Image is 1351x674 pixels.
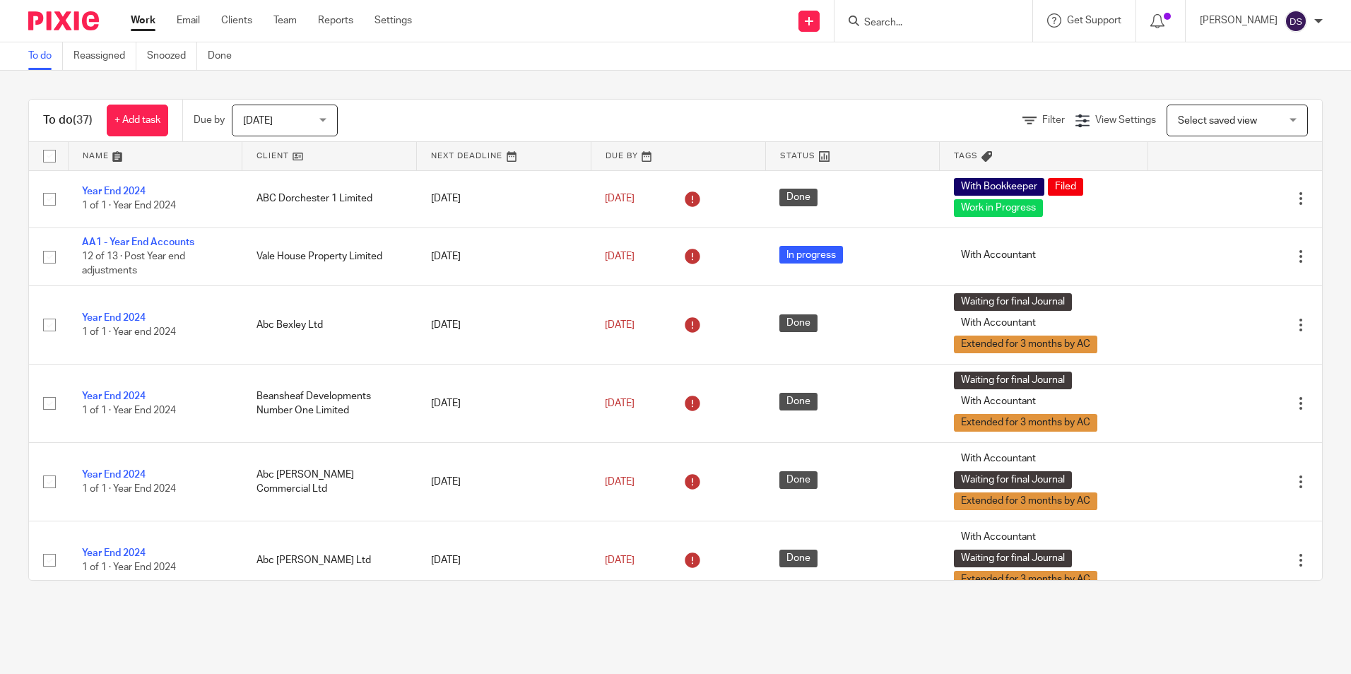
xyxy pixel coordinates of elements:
[1048,178,1083,196] span: Filed
[954,199,1043,217] span: Work in Progress
[954,471,1072,489] span: Waiting for final Journal
[605,252,635,261] span: [DATE]
[82,201,176,211] span: 1 of 1 · Year End 2024
[605,477,635,487] span: [DATE]
[954,492,1097,510] span: Extended for 3 months by AC
[417,442,591,521] td: [DATE]
[82,313,146,323] a: Year End 2024
[954,178,1044,196] span: With Bookkeeper
[417,521,591,599] td: [DATE]
[779,189,818,206] span: Done
[43,113,93,128] h1: To do
[208,42,242,70] a: Done
[82,391,146,401] a: Year End 2024
[417,227,591,285] td: [DATE]
[1285,10,1307,32] img: svg%3E
[131,13,155,28] a: Work
[82,548,146,558] a: Year End 2024
[82,237,194,247] a: AA1 - Year End Accounts
[417,170,591,227] td: [DATE]
[417,285,591,364] td: [DATE]
[194,113,225,127] p: Due by
[954,336,1097,353] span: Extended for 3 months by AC
[177,13,200,28] a: Email
[417,364,591,442] td: [DATE]
[374,13,412,28] a: Settings
[73,42,136,70] a: Reassigned
[779,314,818,332] span: Done
[242,364,417,442] td: Beansheaf Developments Number One Limited
[863,17,990,30] input: Search
[243,116,273,126] span: [DATE]
[954,550,1072,567] span: Waiting for final Journal
[242,442,417,521] td: Abc [PERSON_NAME] Commercial Ltd
[954,293,1072,311] span: Waiting for final Journal
[605,194,635,203] span: [DATE]
[82,187,146,196] a: Year End 2024
[605,320,635,330] span: [DATE]
[1067,16,1121,25] span: Get Support
[779,393,818,410] span: Done
[954,450,1043,468] span: With Accountant
[28,42,63,70] a: To do
[779,550,818,567] span: Done
[242,170,417,227] td: ABC Dorchester 1 Limited
[82,470,146,480] a: Year End 2024
[82,252,185,276] span: 12 of 13 · Post Year end adjustments
[1200,13,1278,28] p: [PERSON_NAME]
[954,314,1043,332] span: With Accountant
[242,521,417,599] td: Abc [PERSON_NAME] Ltd
[318,13,353,28] a: Reports
[242,227,417,285] td: Vale House Property Limited
[1095,115,1156,125] span: View Settings
[779,471,818,489] span: Done
[954,152,978,160] span: Tags
[954,414,1097,432] span: Extended for 3 months by AC
[954,571,1097,589] span: Extended for 3 months by AC
[82,562,176,572] span: 1 of 1 · Year End 2024
[779,246,843,264] span: In progress
[954,246,1043,264] span: With Accountant
[1178,116,1257,126] span: Select saved view
[28,11,99,30] img: Pixie
[605,555,635,565] span: [DATE]
[82,406,176,415] span: 1 of 1 · Year End 2024
[242,285,417,364] td: Abc Bexley Ltd
[954,393,1043,410] span: With Accountant
[147,42,197,70] a: Snoozed
[954,528,1043,546] span: With Accountant
[221,13,252,28] a: Clients
[605,398,635,408] span: [DATE]
[954,372,1072,389] span: Waiting for final Journal
[73,114,93,126] span: (37)
[107,105,168,136] a: + Add task
[273,13,297,28] a: Team
[82,484,176,494] span: 1 of 1 · Year End 2024
[82,327,176,337] span: 1 of 1 · Year end 2024
[1042,115,1065,125] span: Filter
